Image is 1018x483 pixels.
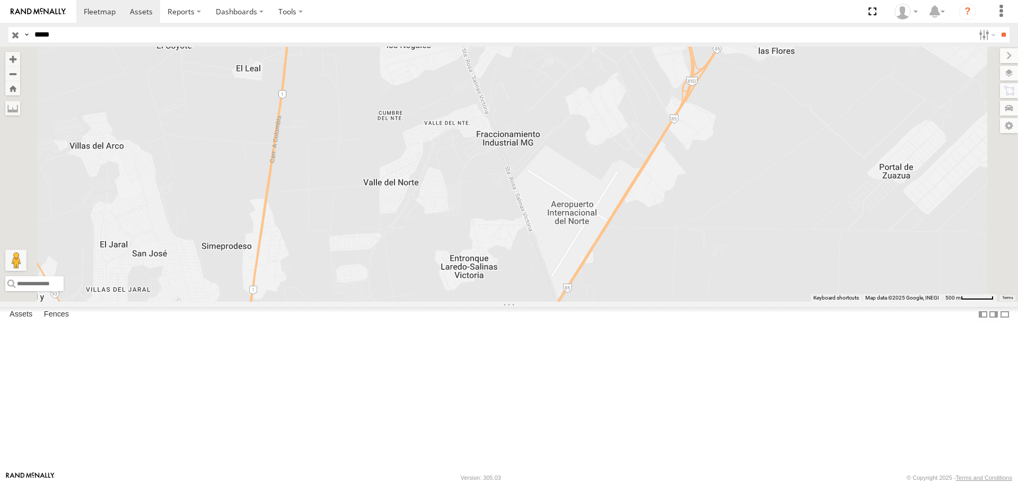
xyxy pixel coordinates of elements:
div: Version: 305.03 [461,475,501,481]
label: Measure [5,101,20,116]
span: Map data ©2025 Google, INEGI [865,295,939,301]
a: Visit our Website [6,472,55,483]
button: Keyboard shortcuts [813,294,859,302]
button: Zoom out [5,66,20,81]
button: Drag Pegman onto the map to open Street View [5,250,27,271]
i: ? [959,3,976,20]
img: rand-logo.svg [11,8,66,15]
label: Map Settings [1000,118,1018,133]
div: Caseta Laredo TX [891,4,922,20]
label: Assets [4,308,38,322]
button: Zoom in [5,52,20,66]
div: © Copyright 2025 - [907,475,1012,481]
label: Search Filter Options [975,27,997,42]
span: 500 m [945,295,961,301]
button: Zoom Home [5,81,20,95]
a: Terms [1002,295,1013,300]
label: Search Query [22,27,31,42]
label: Hide Summary Table [999,307,1010,322]
label: Dock Summary Table to the Left [978,307,988,322]
button: Map Scale: 500 m per 58 pixels [942,294,997,302]
label: Dock Summary Table to the Right [988,307,999,322]
label: Fences [39,308,74,322]
a: Terms and Conditions [956,475,1012,481]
